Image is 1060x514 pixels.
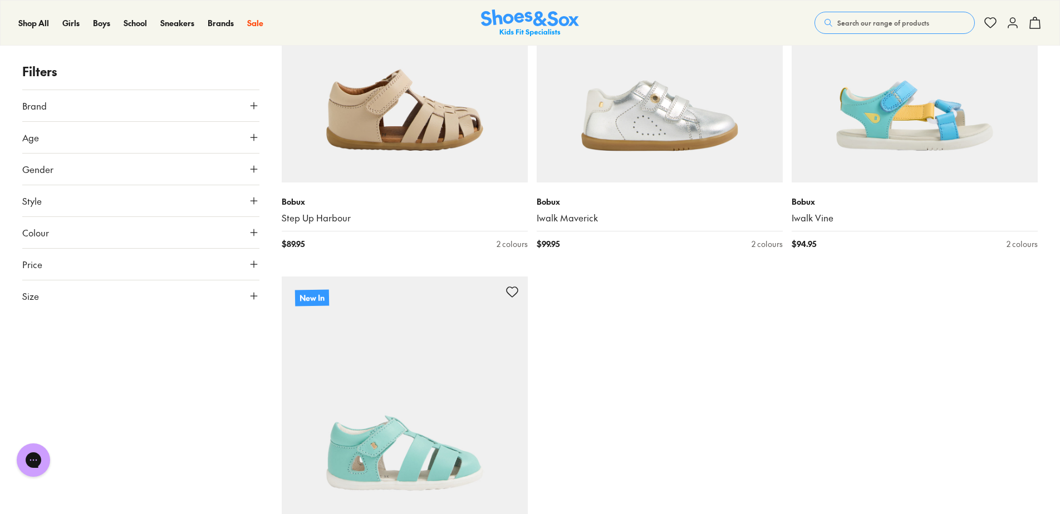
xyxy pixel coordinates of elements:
[752,238,783,250] div: 2 colours
[282,212,528,224] a: Step Up Harbour
[160,17,194,28] span: Sneakers
[537,238,560,250] span: $ 99.95
[22,289,39,303] span: Size
[22,122,259,153] button: Age
[497,238,528,250] div: 2 colours
[22,99,47,112] span: Brand
[22,185,259,216] button: Style
[18,17,49,28] span: Shop All
[22,131,39,144] span: Age
[247,17,263,29] a: Sale
[1007,238,1038,250] div: 2 colours
[814,12,975,34] button: Search our range of products
[160,17,194,29] a: Sneakers
[18,17,49,29] a: Shop All
[11,439,56,481] iframe: Gorgias live chat messenger
[792,196,1038,207] p: Bobux
[22,62,259,81] p: Filters
[22,280,259,312] button: Size
[208,17,234,28] span: Brands
[837,18,929,28] span: Search our range of products
[22,90,259,121] button: Brand
[22,217,259,248] button: Colour
[22,162,53,176] span: Gender
[22,249,259,280] button: Price
[93,17,110,29] a: Boys
[22,154,259,185] button: Gender
[247,17,263,28] span: Sale
[208,17,234,29] a: Brands
[124,17,147,28] span: School
[282,196,528,207] p: Bobux
[792,238,816,250] span: $ 94.95
[62,17,80,28] span: Girls
[295,289,329,306] p: New In
[22,194,42,207] span: Style
[282,238,305,250] span: $ 89.95
[124,17,147,29] a: School
[481,9,579,37] img: SNS_Logo_Responsive.svg
[537,212,783,224] a: Iwalk Maverick
[22,226,49,239] span: Colour
[22,258,42,271] span: Price
[537,196,783,207] p: Bobux
[792,212,1038,224] a: Iwalk Vine
[62,17,80,29] a: Girls
[93,17,110,28] span: Boys
[481,9,579,37] a: Shoes & Sox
